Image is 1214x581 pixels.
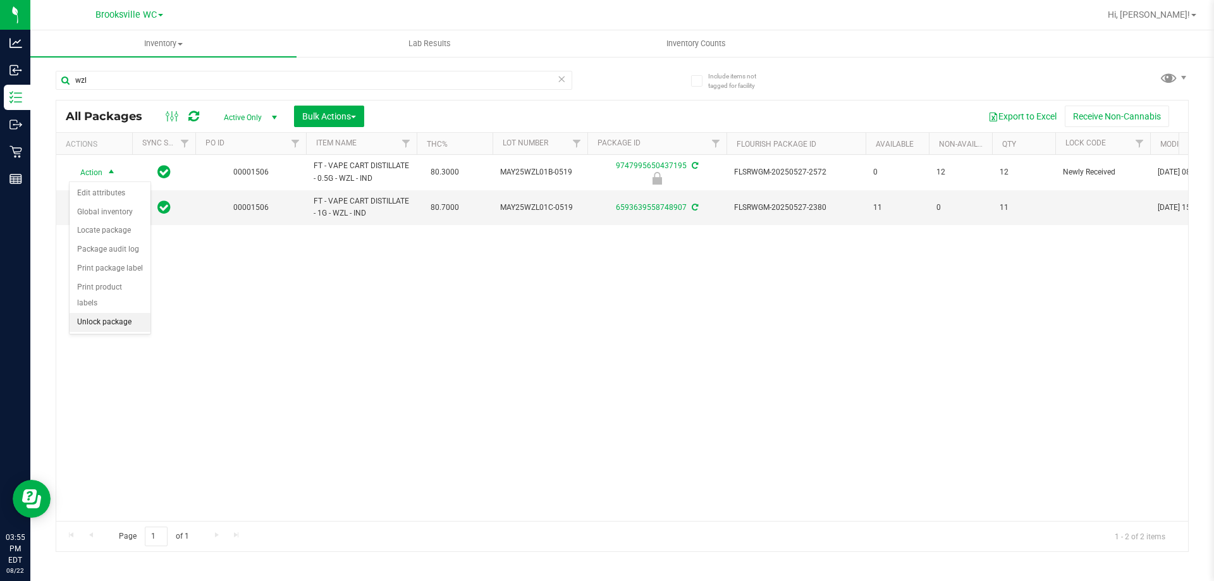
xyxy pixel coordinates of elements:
a: Filter [285,133,306,154]
a: Package ID [598,138,641,147]
a: Filter [706,133,727,154]
span: 1 - 2 of 2 items [1105,527,1175,546]
span: 0 [873,166,921,178]
a: Available [876,140,914,149]
a: Inventory Counts [563,30,829,57]
inline-svg: Analytics [9,37,22,49]
a: THC% [427,140,448,149]
span: FT - VAPE CART DISTILLATE - 1G - WZL - IND [314,195,409,219]
a: Filter [175,133,195,154]
span: In Sync [157,163,171,181]
inline-svg: Inventory [9,91,22,104]
button: Export to Excel [980,106,1065,127]
li: Unlock package [70,313,150,332]
span: In Sync [157,199,171,216]
a: Lab Results [297,30,563,57]
a: Non-Available [939,140,995,149]
a: Inventory [30,30,297,57]
input: Search Package ID, Item Name, SKU, Lot or Part Number... [56,71,572,90]
p: 08/22 [6,566,25,575]
span: 11 [1000,202,1048,214]
inline-svg: Reports [9,173,22,185]
inline-svg: Retail [9,145,22,158]
span: Sync from Compliance System [690,161,698,170]
span: Brooksville WC [95,9,157,20]
span: FLSRWGM-20250527-2380 [734,202,858,214]
span: Lab Results [391,38,468,49]
span: 11 [873,202,921,214]
li: Print product labels [70,278,150,313]
button: Bulk Actions [294,106,364,127]
a: 6593639558748907 [616,203,687,212]
span: 12 [1000,166,1048,178]
span: Clear [557,71,566,87]
a: Qty [1002,140,1016,149]
span: Sync from Compliance System [690,203,698,212]
li: Package audit log [70,240,150,259]
span: Hi, [PERSON_NAME]! [1108,9,1190,20]
span: MAY25WZL01B-0519 [500,166,580,178]
span: 0 [936,202,984,214]
span: 80.3000 [424,163,465,181]
iframe: Resource center [13,480,51,518]
span: FT - VAPE CART DISTILLATE - 0.5G - WZL - IND [314,160,409,184]
a: Filter [396,133,417,154]
span: FLSRWGM-20250527-2572 [734,166,858,178]
a: Flourish Package ID [737,140,816,149]
p: 03:55 PM EDT [6,532,25,566]
a: Filter [567,133,587,154]
a: Lot Number [503,138,548,147]
span: select [104,164,120,181]
span: Newly Received [1063,166,1143,178]
a: 00001506 [233,203,269,212]
button: Receive Non-Cannabis [1065,106,1169,127]
inline-svg: Outbound [9,118,22,131]
input: 1 [145,527,168,546]
li: Global inventory [70,203,150,222]
span: Inventory Counts [649,38,743,49]
a: PO ID [205,138,224,147]
span: Action [69,164,103,181]
a: Sync Status [142,138,191,147]
li: Print package label [70,259,150,278]
span: Bulk Actions [302,111,356,121]
div: Actions [66,140,127,149]
span: Page of 1 [108,527,199,546]
a: Lock Code [1065,138,1106,147]
a: Filter [1129,133,1150,154]
inline-svg: Inbound [9,64,22,76]
span: MAY25WZL01C-0519 [500,202,580,214]
span: 12 [936,166,984,178]
div: Newly Received [586,172,728,185]
span: Inventory [30,38,297,49]
a: 9747995650437195 [616,161,687,170]
a: Item Name [316,138,357,147]
span: 80.7000 [424,199,465,217]
a: 00001506 [233,168,269,176]
li: Edit attributes [70,184,150,203]
span: All Packages [66,109,155,123]
li: Locate package [70,221,150,240]
span: Include items not tagged for facility [708,71,771,90]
